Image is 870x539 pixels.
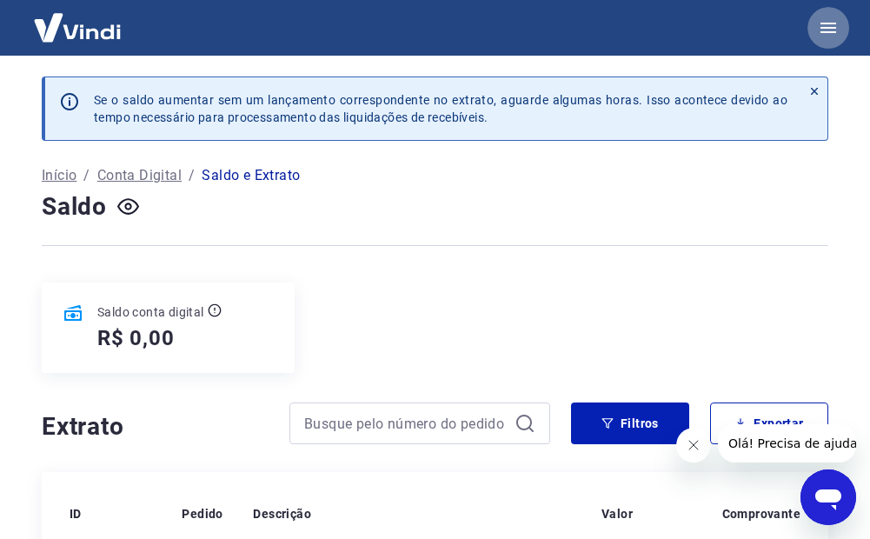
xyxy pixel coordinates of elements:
iframe: Mensagem da empresa [718,424,856,462]
button: Exportar [710,403,828,444]
p: Descrição [253,505,311,522]
span: Olá! Precisa de ajuda? [10,12,146,26]
img: Vindi [21,1,134,54]
p: Saldo e Extrato [202,165,300,186]
p: Saldo conta digital [97,303,204,321]
a: Conta Digital [97,165,182,186]
p: / [83,165,90,186]
h4: Extrato [42,409,269,444]
iframe: Botão para abrir a janela de mensagens [800,469,856,525]
iframe: Fechar mensagem [676,428,711,462]
p: Se o saldo aumentar sem um lançamento correspondente no extrato, aguarde algumas horas. Isso acon... [94,91,787,126]
p: Pedido [182,505,222,522]
p: ID [70,505,82,522]
a: Início [42,165,76,186]
button: Filtros [571,403,689,444]
p: / [189,165,195,186]
h4: Saldo [42,190,107,224]
p: Valor [601,505,633,522]
h5: R$ 0,00 [97,324,175,352]
input: Busque pelo número do pedido [304,410,508,436]
p: Comprovante [722,505,800,522]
